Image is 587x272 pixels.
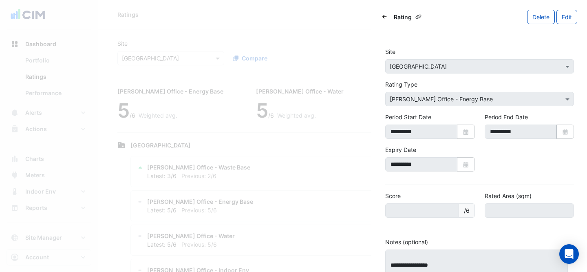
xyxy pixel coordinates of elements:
[559,244,579,264] div: Open Intercom Messenger
[385,145,416,154] label: Expiry Date
[394,13,412,21] span: Rating
[385,47,395,56] label: Site
[459,203,475,218] span: /6
[385,192,401,200] label: Score
[556,10,577,24] button: Edit
[385,113,431,121] label: Period Start Date
[527,10,555,24] button: Delete
[485,113,528,121] label: Period End Date
[382,13,387,21] button: Back
[485,192,532,200] label: Rated Area (sqm)
[415,13,421,20] span: Copy link to clipboard
[385,238,428,246] label: Notes (optional)
[385,80,417,89] label: Rating Type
